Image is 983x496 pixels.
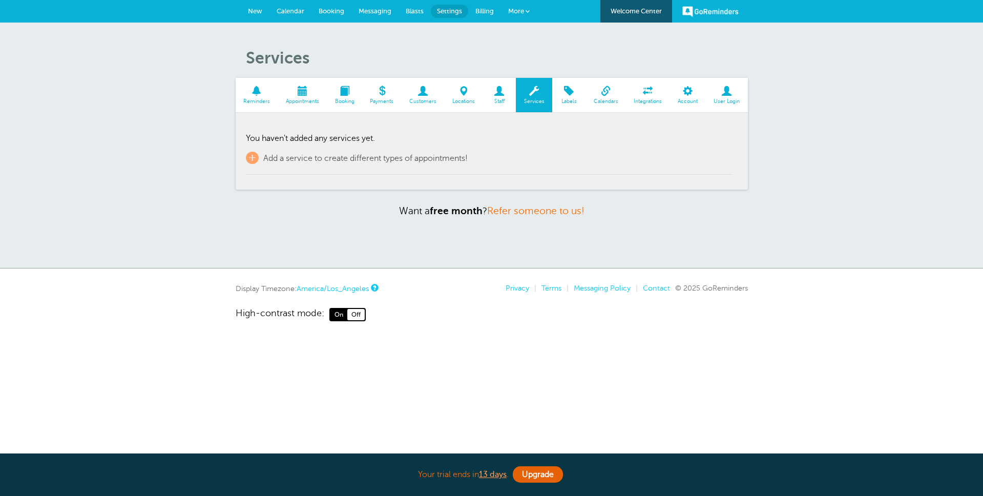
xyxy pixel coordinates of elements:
span: Settings [437,7,462,15]
div: Display Timezone: [236,284,377,293]
a: Booking [327,78,362,112]
p: Want a ? [236,205,748,217]
a: Messaging Policy [574,284,631,292]
a: Calendars [585,78,626,112]
span: Messaging [359,7,391,15]
a: Contact [643,284,670,292]
span: High-contrast mode: [236,308,324,321]
a: Integrations [626,78,670,112]
span: Calendar [277,7,304,15]
span: Payments [367,98,396,105]
li: | [561,284,569,293]
span: More [508,7,524,15]
li: | [529,284,536,293]
span: Booking [332,98,357,105]
div: Your trial ends in . [236,464,748,486]
span: Customers [407,98,440,105]
span: Booking [319,7,344,15]
a: + Add a service to create different types of appointments! [246,152,468,164]
a: Locations [445,78,483,112]
span: Blasts [406,7,424,15]
a: Staff [483,78,516,112]
span: Reminders [241,98,273,105]
span: User Login [711,98,743,105]
span: Off [347,309,365,320]
span: On [330,309,347,320]
span: Services [521,98,547,105]
span: Staff [488,98,511,105]
span: © 2025 GoReminders [675,284,748,292]
span: Locations [450,98,478,105]
a: Appointments [278,78,327,112]
li: | [631,284,638,293]
a: Terms [541,284,561,292]
a: User Login [706,78,748,112]
span: Calendars [591,98,621,105]
span: Account [675,98,701,105]
a: Privacy [506,284,529,292]
a: Refer someone to us! [487,205,584,216]
a: Customers [402,78,445,112]
span: Add a service to create different types of appointments! [263,154,468,163]
span: Billing [475,7,494,15]
strong: free month [430,205,483,216]
a: America/Los_Angeles [297,284,369,293]
span: Integrations [631,98,665,105]
a: Reminders [236,78,278,112]
span: New [248,7,262,15]
a: 13 days [479,470,507,479]
a: Labels [552,78,585,112]
p: You haven't added any services yet. [246,134,733,143]
a: High-contrast mode: On Off [236,308,748,321]
a: Account [670,78,706,112]
a: Settings [431,5,468,18]
span: Labels [557,98,580,105]
h1: Services [246,48,748,68]
a: Upgrade [513,466,563,483]
span: + [246,152,259,164]
a: This is the timezone being used to display dates and times to you on this device. Click the timez... [371,284,377,291]
a: Payments [362,78,402,112]
span: Appointments [283,98,322,105]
